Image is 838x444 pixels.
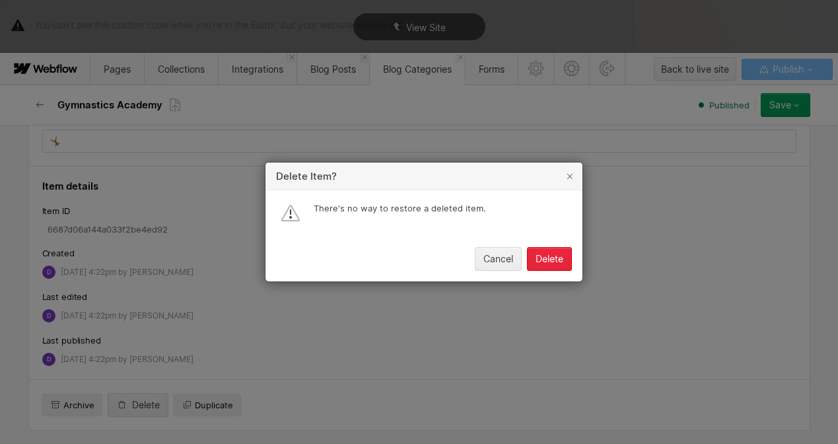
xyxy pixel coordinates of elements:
[314,203,572,224] div: There's no way to restore a deleted item.
[475,247,522,271] button: Cancel
[483,254,513,264] div: Cancel
[265,171,560,182] div: Delete item?
[536,254,563,264] div: Delete
[527,247,572,271] button: Delete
